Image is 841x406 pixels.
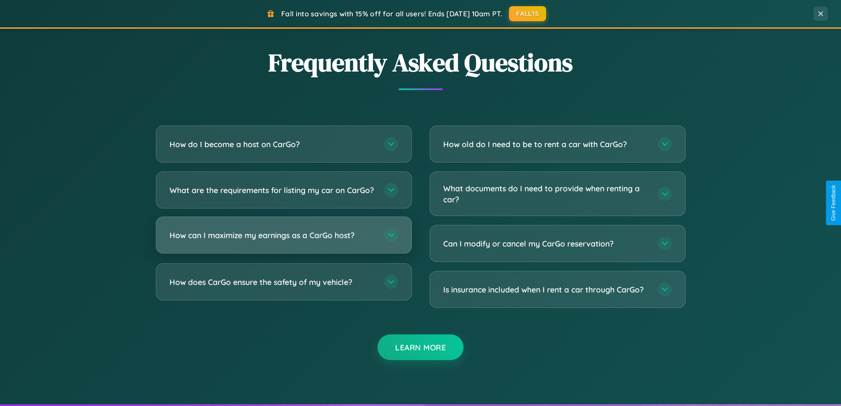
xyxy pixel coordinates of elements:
[170,139,375,150] h3: How do I become a host on CarGo?
[509,6,546,21] button: FALL15
[170,185,375,196] h3: What are the requirements for listing my car on CarGo?
[156,46,686,80] h2: Frequently Asked Questions
[443,284,649,295] h3: Is insurance included when I rent a car through CarGo?
[443,238,649,249] h3: Can I modify or cancel my CarGo reservation?
[281,9,502,18] span: Fall into savings with 15% off for all users! Ends [DATE] 10am PT.
[170,277,375,288] h3: How does CarGo ensure the safety of my vehicle?
[830,185,837,221] div: Give Feedback
[170,230,375,241] h3: How can I maximize my earnings as a CarGo host?
[443,183,649,205] h3: What documents do I need to provide when renting a car?
[377,334,464,360] button: Learn More
[443,139,649,150] h3: How old do I need to be to rent a car with CarGo?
